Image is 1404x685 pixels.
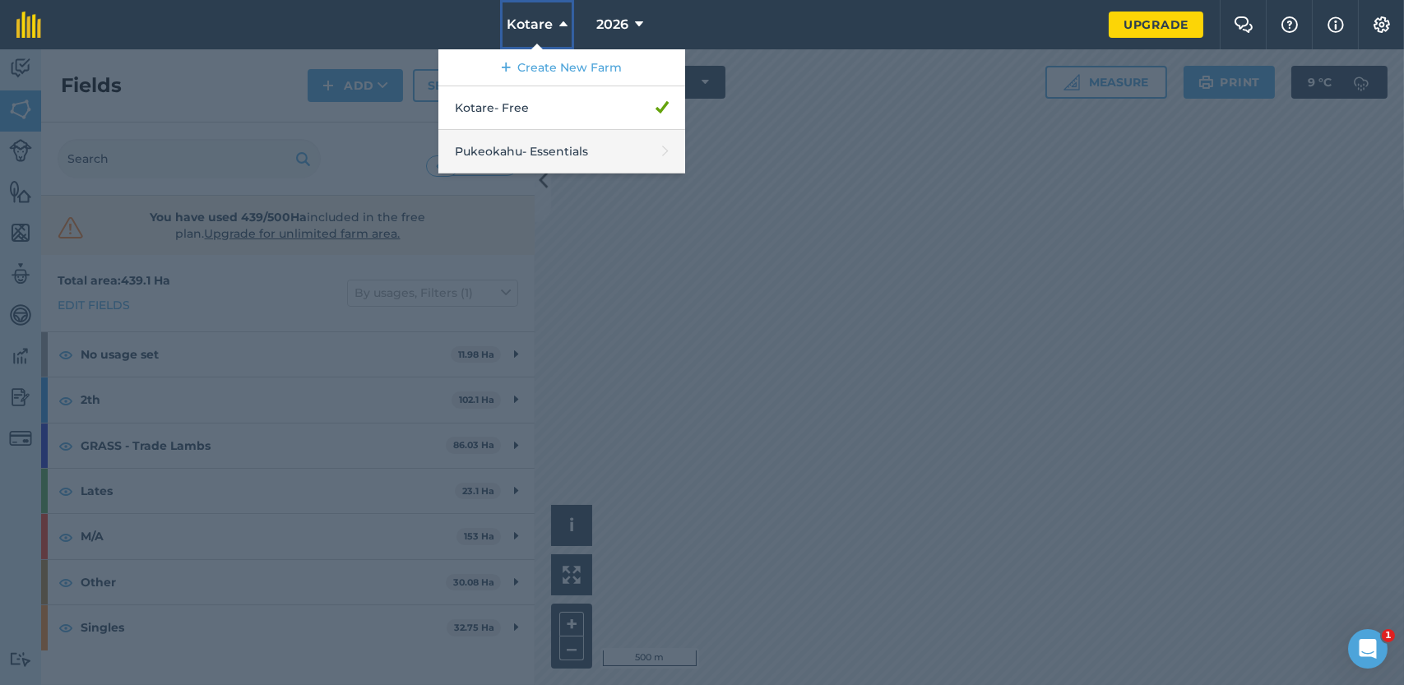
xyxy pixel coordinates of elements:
[438,86,685,130] a: Kotare- Free
[1372,16,1392,33] img: A cog icon
[1280,16,1300,33] img: A question mark icon
[1234,16,1253,33] img: Two speech bubbles overlapping with the left bubble in the forefront
[1348,629,1388,669] iframe: Intercom live chat
[507,15,553,35] span: Kotare
[1109,12,1203,38] a: Upgrade
[16,12,41,38] img: fieldmargin Logo
[596,15,628,35] span: 2026
[1328,15,1344,35] img: svg+xml;base64,PHN2ZyB4bWxucz0iaHR0cDovL3d3dy53My5vcmcvMjAwMC9zdmciIHdpZHRoPSIxNyIgaGVpZ2h0PSIxNy...
[1382,629,1395,642] span: 1
[438,49,685,86] a: Create New Farm
[438,130,685,174] a: Pukeokahu- Essentials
